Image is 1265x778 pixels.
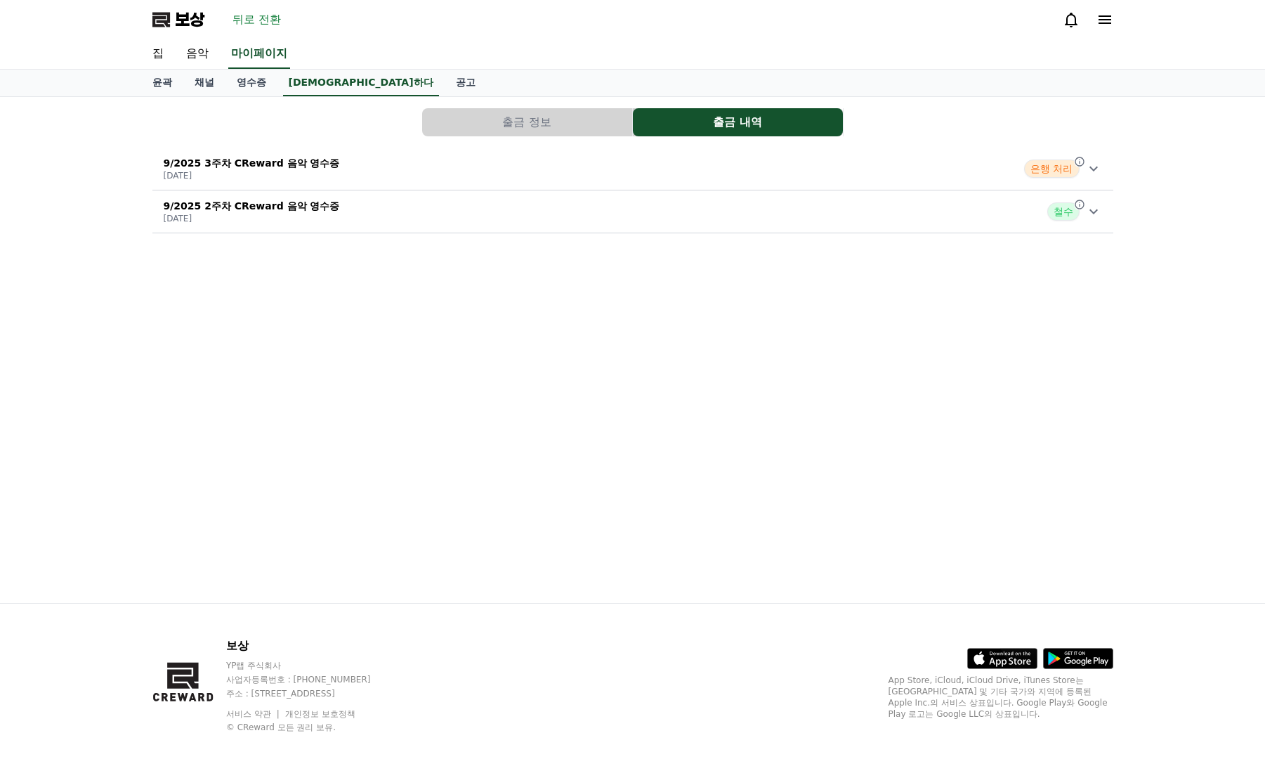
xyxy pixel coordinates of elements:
[152,46,164,60] font: 집
[228,39,290,69] a: 마이페이지
[633,108,843,136] button: 출금 내역
[1030,163,1073,174] font: 은행 처리
[152,8,204,31] a: 보상
[152,148,1113,190] button: 9/2025 3주차 CReward 음악 영수증 [DATE] 은행 처리
[152,77,172,88] font: 윤곽
[226,675,371,685] font: 사업자등록번호 : [PHONE_NUMBER]
[422,108,632,136] button: 출금 정보
[889,675,1108,719] font: App Store, iCloud, iCloud Drive, iTunes Store는 [GEOGRAPHIC_DATA] 및 기타 국가와 지역에 등록된 Apple Inc.의 서비스...
[141,39,175,69] a: 집
[226,639,249,652] font: 보상
[232,13,281,26] font: 뒤로 전환
[226,709,282,719] a: 서비스 약관
[164,171,192,181] font: [DATE]
[227,8,287,31] button: 뒤로 전환
[183,70,225,96] a: 채널
[226,722,336,732] font: © CReward 모든 권리 보유.
[456,77,476,88] font: 공고
[226,689,335,699] font: 주소 : [STREET_ADDRESS]
[502,115,551,129] font: 출금 정보
[285,709,355,719] a: 개인정보 보호정책
[633,108,844,136] a: 출금 내역
[186,46,209,60] font: 음악
[175,10,204,30] font: 보상
[283,70,439,96] a: [DEMOGRAPHIC_DATA]하다
[713,115,762,129] font: 출금 내역
[195,77,214,88] font: 채널
[237,77,266,88] font: 영수증
[225,70,277,96] a: 영수증
[226,709,271,719] font: 서비스 약관
[164,214,192,223] font: [DATE]
[164,200,340,212] font: 9/2025 2주차 CReward 음악 영수증
[422,108,633,136] a: 출금 정보
[152,190,1113,233] button: 9/2025 2주차 CReward 음악 영수증 [DATE] 철수
[289,77,433,88] font: [DEMOGRAPHIC_DATA]하다
[231,46,287,60] font: 마이페이지
[175,39,220,69] a: 음악
[141,70,183,96] a: 윤곽
[1054,206,1073,217] font: 철수
[164,157,340,169] font: 9/2025 3주차 CReward 음악 영수증
[226,661,281,670] font: YP랩 주식회사
[445,70,487,96] a: 공고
